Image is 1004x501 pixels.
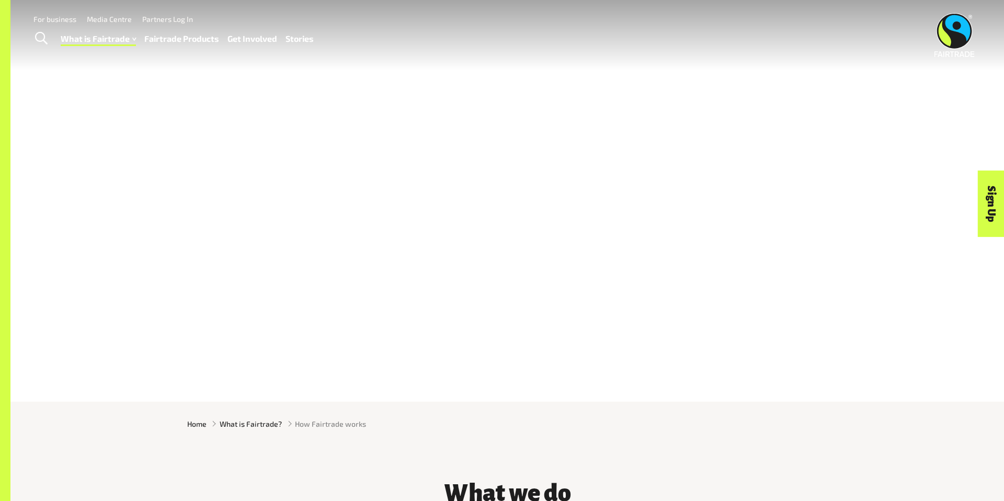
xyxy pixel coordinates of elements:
a: Partners Log In [142,15,193,24]
span: How Fairtrade works [295,418,366,429]
a: Home [187,418,207,429]
a: Toggle Search [28,26,54,52]
a: Media Centre [87,15,132,24]
a: Fairtrade Products [144,31,219,47]
a: What is Fairtrade? [220,418,282,429]
a: What is Fairtrade [61,31,136,47]
img: Fairtrade Australia New Zealand logo [934,13,975,57]
a: Stories [286,31,314,47]
a: Get Involved [227,31,277,47]
a: For business [33,15,76,24]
